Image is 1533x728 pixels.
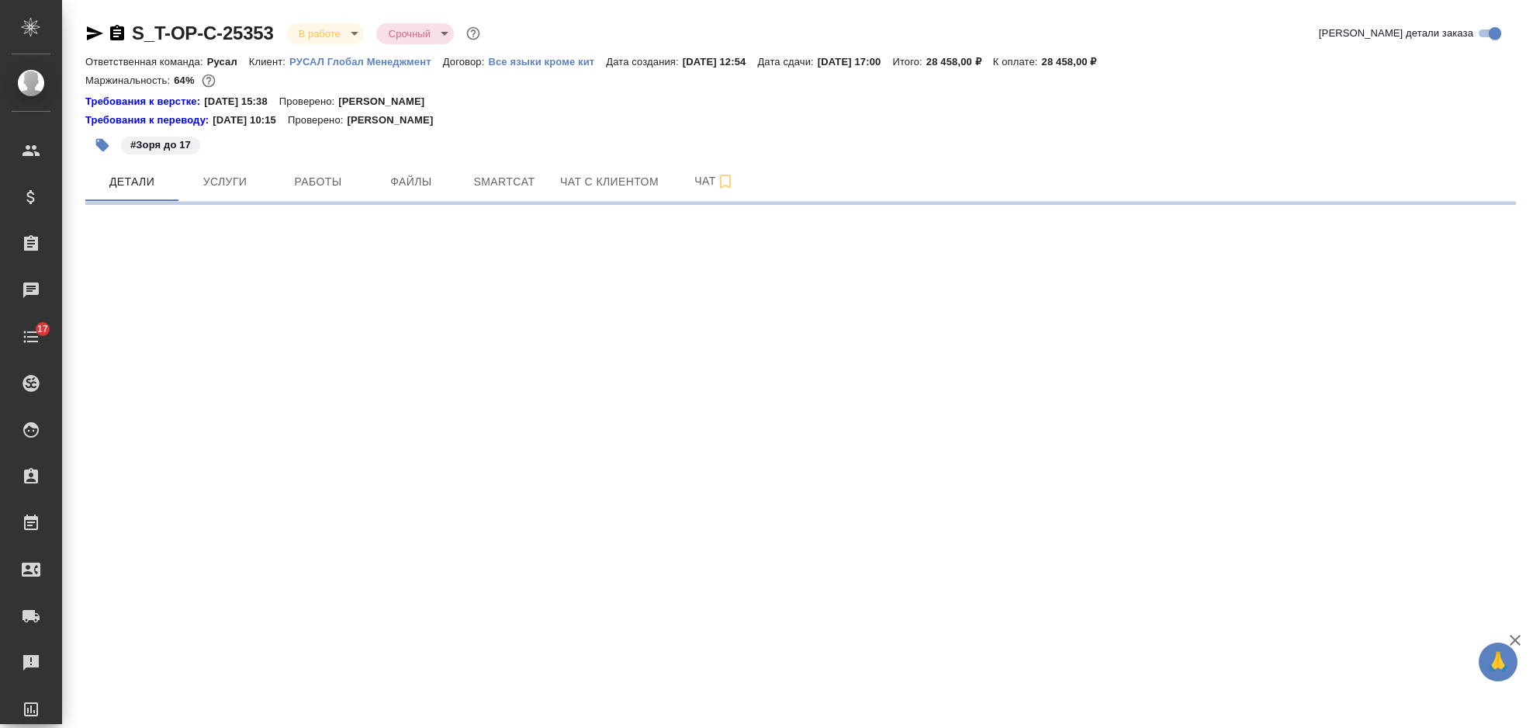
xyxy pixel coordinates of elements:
button: Скопировать ссылку [108,24,126,43]
div: Нажми, чтобы открыть папку с инструкцией [85,113,213,128]
p: Дата создания: [606,56,682,68]
div: Нажми, чтобы открыть папку с инструкцией [85,94,204,109]
a: РУСАЛ Глобал Менеджмент [289,54,443,68]
p: [DATE] 12:54 [683,56,758,68]
span: Файлы [374,172,448,192]
p: [DATE] 10:15 [213,113,288,128]
span: Детали [95,172,169,192]
p: [PERSON_NAME] [347,113,445,128]
p: Ответственная команда: [85,56,207,68]
p: Все языки кроме кит [488,56,606,68]
div: В работе [286,23,364,44]
span: Чат [677,172,752,191]
span: 17 [28,321,57,337]
button: В работе [294,27,345,40]
p: Русал [207,56,249,68]
span: Чат с клиентом [560,172,659,192]
svg: Подписаться [716,172,735,191]
span: 🙏 [1485,646,1511,678]
button: Скопировать ссылку для ЯМессенджера [85,24,104,43]
a: Требования к переводу: [85,113,213,128]
p: Проверено: [288,113,348,128]
a: Все языки кроме кит [488,54,606,68]
p: [PERSON_NAME] [338,94,436,109]
p: Итого: [892,56,926,68]
span: Услуги [188,172,262,192]
a: S_T-OP-C-25353 [132,23,274,43]
p: 28 458,00 ₽ [926,56,993,68]
button: Срочный [384,27,435,40]
p: Договор: [443,56,489,68]
button: Доп статусы указывают на важность/срочность заказа [463,23,483,43]
p: Маржинальность: [85,75,174,86]
span: Зоря до 17 [119,137,202,151]
button: 8462.66 RUB; [199,71,219,91]
button: Добавить тэг [85,128,119,162]
p: #Зоря до 17 [130,137,191,153]
p: [DATE] 15:38 [204,94,279,109]
span: Работы [281,172,355,192]
a: 17 [4,317,58,356]
p: К оплате: [993,56,1042,68]
p: 64% [174,75,198,86]
p: 28 458,00 ₽ [1042,56,1109,68]
a: Требования к верстке: [85,94,204,109]
span: Smartcat [467,172,542,192]
p: Проверено: [279,94,339,109]
p: Клиент: [249,56,289,68]
button: 🙏 [1479,643,1517,681]
p: Дата сдачи: [757,56,817,68]
span: [PERSON_NAME] детали заказа [1319,26,1473,41]
p: РУСАЛ Глобал Менеджмент [289,56,443,68]
div: В работе [376,23,454,44]
p: [DATE] 17:00 [818,56,893,68]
